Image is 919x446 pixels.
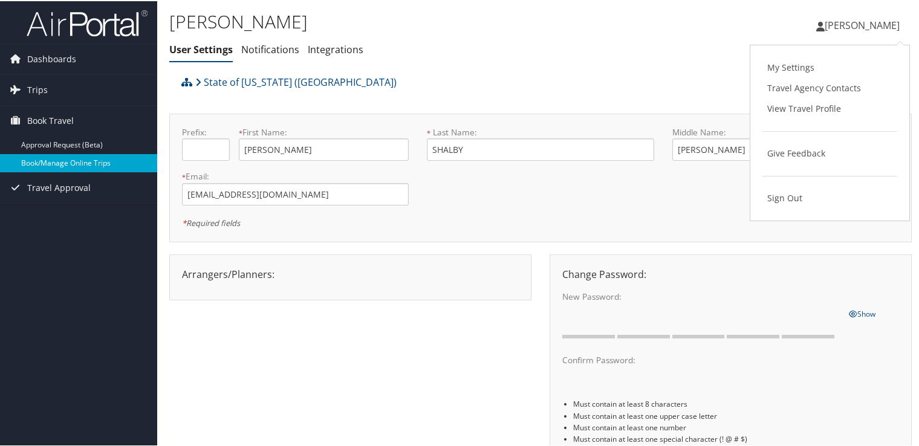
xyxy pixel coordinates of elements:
[562,289,840,302] label: New Password:
[27,43,76,73] span: Dashboards
[762,97,897,118] a: View Travel Profile
[308,42,363,55] a: Integrations
[195,69,397,93] a: State of [US_STATE] ([GEOGRAPHIC_DATA])
[762,187,897,207] a: Sign Out
[816,6,912,42] a: [PERSON_NAME]
[672,125,842,137] label: Middle Name:
[849,308,875,318] span: Show
[182,216,240,227] em: Required fields
[762,142,897,163] a: Give Feedback
[427,125,654,137] label: Last Name:
[573,421,899,432] li: Must contain at least one number
[573,397,899,409] li: Must contain at least 8 characters
[182,169,409,181] label: Email:
[173,266,528,280] div: Arrangers/Planners:
[27,8,148,36] img: airportal-logo.png
[27,74,48,104] span: Trips
[241,42,299,55] a: Notifications
[169,8,664,33] h1: [PERSON_NAME]
[169,42,233,55] a: User Settings
[182,125,230,137] label: Prefix:
[562,353,840,365] label: Confirm Password:
[27,105,74,135] span: Book Travel
[762,56,897,77] a: My Settings
[573,409,899,421] li: Must contain at least one upper case letter
[553,266,908,280] div: Change Password:
[849,305,875,318] a: Show
[573,432,899,444] li: Must contain at least one special character (! @ # $)
[239,125,409,137] label: First Name:
[762,77,897,97] a: Travel Agency Contacts
[825,18,900,31] span: [PERSON_NAME]
[27,172,91,202] span: Travel Approval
